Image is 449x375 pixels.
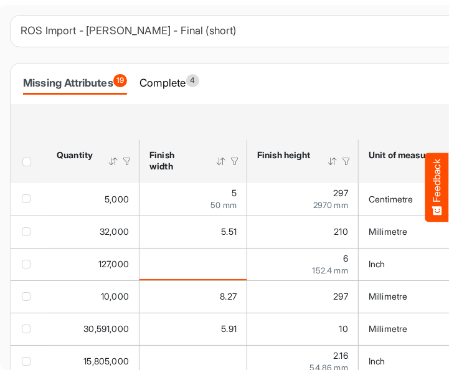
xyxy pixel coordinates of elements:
[229,156,240,167] div: Filter Icon
[186,74,199,87] span: 4
[210,200,237,210] span: 50 mm
[47,280,139,313] td: 10000 is template cell Column Header httpsnorthellcomontologiesmapping-rulesorderhasquantity
[341,156,352,167] div: Filter Icon
[139,280,247,313] td: 8.267716535433072 is template cell Column Header httpsnorthellcomontologiesmapping-rulesmeasureme...
[221,323,237,334] span: 5.91
[425,153,449,222] button: Feedback
[113,74,127,87] span: 19
[247,280,359,313] td: 297 is template cell Column Header httpsnorthellcomontologiesmapping-rulesmeasurementhasfinishsiz...
[47,313,139,345] td: 30591000 is template cell Column Header httpsnorthellcomontologiesmapping-rulesorderhasquantity
[310,363,348,373] span: 54.86 mm
[23,74,127,92] div: Missing Attributes
[334,291,348,301] span: 297
[369,194,414,204] span: Centimetre
[11,216,47,248] td: checkbox
[105,194,129,204] span: 5,000
[333,350,348,361] span: 2.16
[47,248,139,280] td: 127000 is template cell Column Header httpsnorthellcomontologiesmapping-rulesorderhasquantity
[313,265,348,275] span: 152.4 mm
[11,183,47,216] td: checkbox
[47,183,139,216] td: 5000 is template cell Column Header httpsnorthellcomontologiesmapping-rulesorderhasquantity
[369,150,435,161] div: Unit of measure
[247,183,359,216] td: 297 is template cell Column Header httpsnorthellcomontologiesmapping-rulesmeasurementhasfinishsiz...
[101,291,129,301] span: 10,000
[369,226,408,237] span: Millimetre
[369,356,385,366] span: Inch
[139,183,247,216] td: 5 is template cell Column Header httpsnorthellcomontologiesmapping-rulesmeasurementhasfinishsizew...
[232,187,237,198] span: 5
[339,323,348,334] span: 10
[247,248,359,280] td: 6 is template cell Column Header httpsnorthellcomontologiesmapping-rulesmeasurementhasfinishsizeh...
[11,280,47,313] td: checkbox
[139,248,247,280] td: is template cell Column Header httpsnorthellcomontologiesmapping-rulesmeasurementhasfinishsizewidth
[139,74,199,92] div: Complete
[98,259,129,269] span: 127,000
[221,226,237,237] span: 5.51
[334,226,348,237] span: 210
[139,313,247,345] td: 5.905511811023622 is template cell Column Header httpsnorthellcomontologiesmapping-rulesmeasureme...
[139,216,247,248] td: 5.511811023622047 is template cell Column Header httpsnorthellcomontologiesmapping-rulesmeasureme...
[83,323,129,334] span: 30,591,000
[257,150,311,161] div: Finish height
[149,150,199,172] div: Finish width
[47,216,139,248] td: 32000 is template cell Column Header httpsnorthellcomontologiesmapping-rulesorderhasquantity
[11,313,47,345] td: checkbox
[100,226,129,237] span: 32,000
[334,187,348,198] span: 297
[121,156,133,167] div: Filter Icon
[57,150,92,161] div: Quantity
[11,140,47,183] th: Header checkbox
[83,356,129,366] span: 15,805,000
[220,291,237,301] span: 8.27
[11,248,47,280] td: checkbox
[247,216,359,248] td: 210 is template cell Column Header httpsnorthellcomontologiesmapping-rulesmeasurementhasfinishsiz...
[313,200,348,210] span: 2970 mm
[369,291,408,301] span: Millimetre
[247,313,359,345] td: 10 is template cell Column Header httpsnorthellcomontologiesmapping-rulesmeasurementhasfinishsize...
[343,253,348,263] span: 6
[369,323,408,334] span: Millimetre
[369,259,385,269] span: Inch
